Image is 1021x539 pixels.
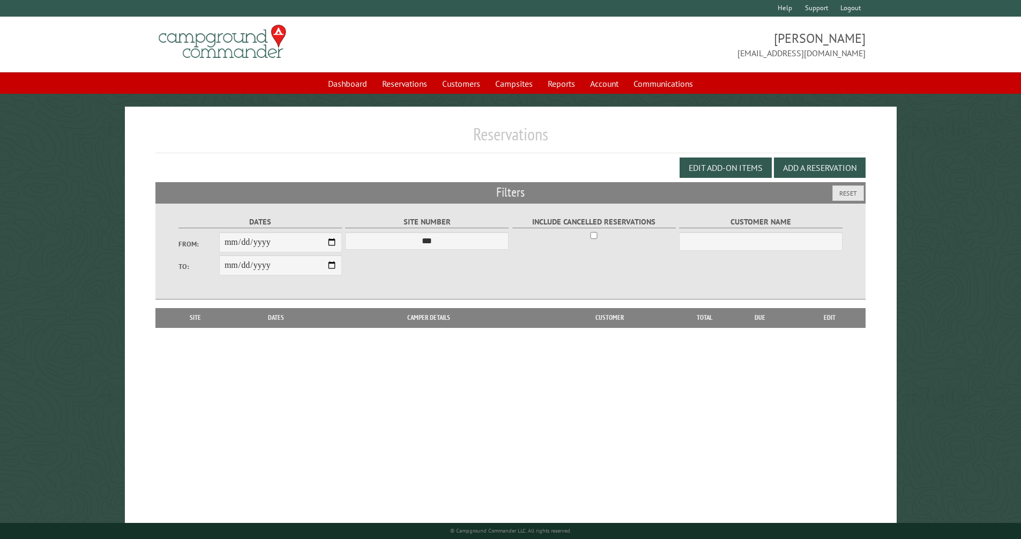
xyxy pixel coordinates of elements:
[832,185,864,201] button: Reset
[345,216,509,228] label: Site Number
[680,158,772,178] button: Edit Add-on Items
[155,124,866,153] h1: Reservations
[511,29,866,59] span: [PERSON_NAME] [EMAIL_ADDRESS][DOMAIN_NAME]
[794,308,866,327] th: Edit
[774,158,866,178] button: Add a Reservation
[178,216,342,228] label: Dates
[584,73,625,94] a: Account
[178,261,219,272] label: To:
[679,216,843,228] label: Customer Name
[155,182,866,203] h2: Filters
[512,216,676,228] label: Include Cancelled Reservations
[489,73,539,94] a: Campsites
[541,73,582,94] a: Reports
[230,308,322,327] th: Dates
[161,308,230,327] th: Site
[726,308,794,327] th: Due
[535,308,683,327] th: Customer
[436,73,487,94] a: Customers
[627,73,699,94] a: Communications
[376,73,434,94] a: Reservations
[322,308,535,327] th: Camper Details
[155,21,289,63] img: Campground Commander
[450,527,571,534] small: © Campground Commander LLC. All rights reserved.
[322,73,374,94] a: Dashboard
[683,308,726,327] th: Total
[178,239,219,249] label: From:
